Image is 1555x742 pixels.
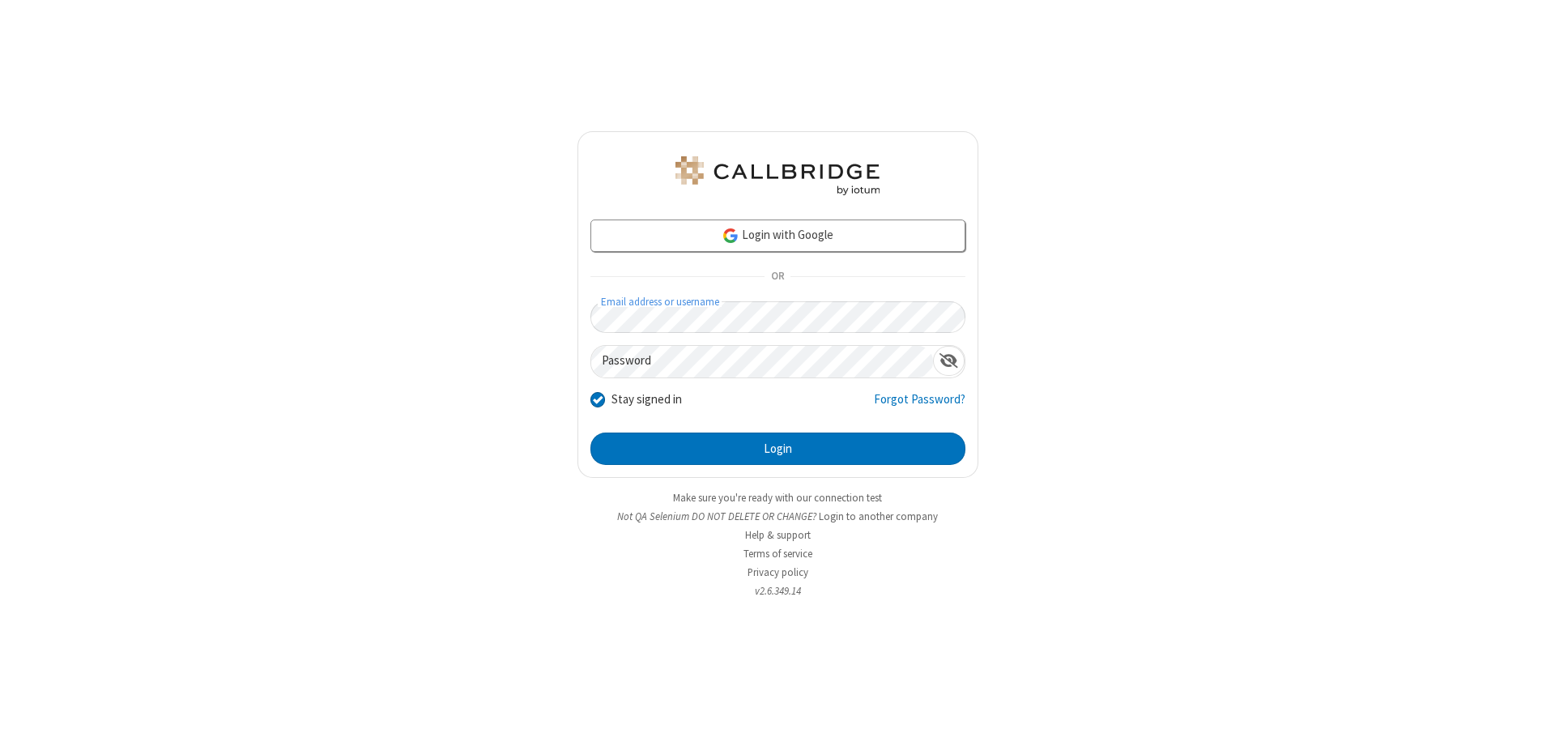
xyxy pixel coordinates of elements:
label: Stay signed in [611,390,682,409]
button: Login to another company [819,509,938,524]
input: Email address or username [590,301,965,333]
a: Privacy policy [748,565,808,579]
a: Login with Google [590,220,965,252]
li: Not QA Selenium DO NOT DELETE OR CHANGE? [577,509,978,524]
div: Show password [933,346,965,376]
li: v2.6.349.14 [577,583,978,599]
input: Password [591,346,933,377]
a: Help & support [745,528,811,542]
a: Terms of service [743,547,812,561]
span: OR [765,266,790,288]
img: QA Selenium DO NOT DELETE OR CHANGE [672,156,883,195]
a: Forgot Password? [874,390,965,421]
a: Make sure you're ready with our connection test [673,491,882,505]
img: google-icon.png [722,227,739,245]
button: Login [590,433,965,465]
